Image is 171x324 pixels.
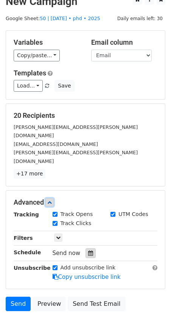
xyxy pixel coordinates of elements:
[54,80,74,92] button: Save
[53,274,121,280] a: Copy unsubscribe link
[33,297,66,311] a: Preview
[68,297,125,311] a: Send Test Email
[6,16,100,21] small: Google Sheet:
[61,264,116,272] label: Add unsubscribe link
[14,69,46,77] a: Templates
[14,265,51,271] strong: Unsubscribe
[133,288,171,324] iframe: Chat Widget
[118,210,148,218] label: UTM Codes
[14,38,80,47] h5: Variables
[6,297,31,311] a: Send
[115,16,165,21] a: Daily emails left: 30
[14,124,138,139] small: [PERSON_NAME][EMAIL_ADDRESS][PERSON_NAME][DOMAIN_NAME]
[53,250,81,257] span: Send now
[40,16,100,21] a: 50 | [DATE] • phd • 2025
[14,150,138,164] small: [PERSON_NAME][EMAIL_ADDRESS][PERSON_NAME][DOMAIN_NAME]
[61,219,92,227] label: Track Clicks
[14,211,39,218] strong: Tracking
[91,38,157,47] h5: Email column
[14,198,157,207] h5: Advanced
[14,235,33,241] strong: Filters
[14,50,60,61] a: Copy/paste...
[14,249,41,255] strong: Schedule
[14,169,45,178] a: +17 more
[14,141,98,147] small: [EMAIL_ADDRESS][DOMAIN_NAME]
[14,111,157,120] h5: 20 Recipients
[115,14,165,23] span: Daily emails left: 30
[61,210,93,218] label: Track Opens
[14,80,43,92] a: Load...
